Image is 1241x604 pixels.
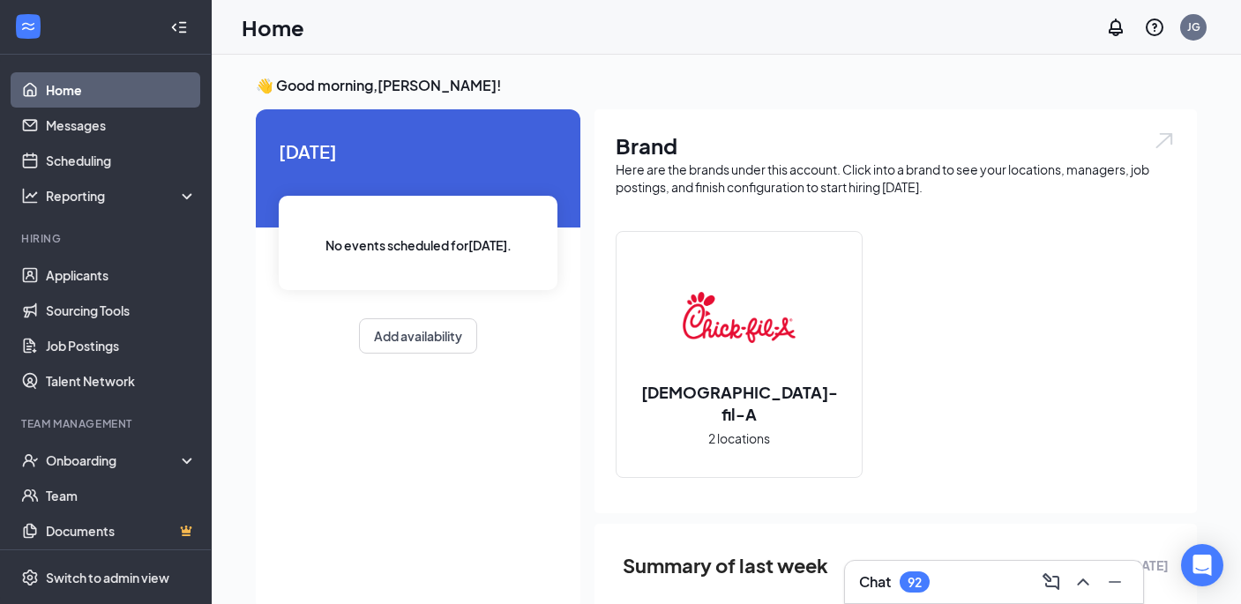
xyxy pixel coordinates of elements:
a: Job Postings [46,328,197,363]
div: Here are the brands under this account. Click into a brand to see your locations, managers, job p... [616,160,1176,196]
svg: ChevronUp [1073,571,1094,593]
svg: UserCheck [21,451,39,469]
img: Chick-fil-A [683,261,796,374]
span: 2 locations [708,429,770,448]
div: JG [1187,19,1200,34]
img: open.6027fd2a22e1237b5b06.svg [1153,130,1176,151]
h2: [DEMOGRAPHIC_DATA]-fil-A [617,381,862,425]
h3: Chat [859,572,891,592]
svg: Analysis [21,187,39,205]
svg: QuestionInfo [1144,17,1165,38]
a: Sourcing Tools [46,293,197,328]
svg: Notifications [1105,17,1126,38]
a: Team [46,478,197,513]
a: DocumentsCrown [46,513,197,548]
span: No events scheduled for [DATE] . [325,235,512,255]
a: Talent Network [46,363,197,399]
a: Applicants [46,257,197,293]
div: Open Intercom Messenger [1181,544,1223,586]
div: Team Management [21,416,193,431]
button: Minimize [1101,568,1129,596]
div: Switch to admin view [46,569,169,586]
div: Hiring [21,231,193,246]
svg: WorkstreamLogo [19,18,37,35]
div: Onboarding [46,451,182,469]
h1: Home [242,12,304,42]
svg: Collapse [170,19,188,36]
h1: Brand [616,130,1176,160]
div: 92 [908,575,922,590]
svg: Settings [21,569,39,586]
button: Add availability [359,318,477,354]
span: Summary of last week [623,550,828,581]
a: Home [46,72,197,108]
svg: ComposeMessage [1041,571,1062,593]
span: [DATE] [279,138,557,165]
div: Reporting [46,187,198,205]
a: Messages [46,108,197,143]
a: Scheduling [46,143,197,178]
button: ChevronUp [1069,568,1097,596]
h3: 👋 Good morning, [PERSON_NAME] ! [256,76,1197,95]
svg: Minimize [1104,571,1125,593]
span: [DATE] - [DATE] [1079,556,1169,575]
button: ComposeMessage [1037,568,1065,596]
